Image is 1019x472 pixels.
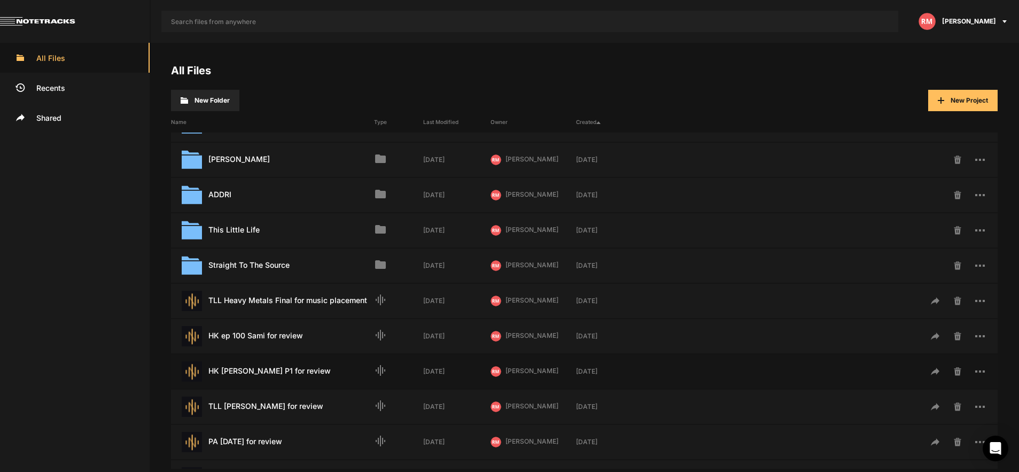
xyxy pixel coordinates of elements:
span: [PERSON_NAME] [505,155,558,163]
div: Straight To The Source [171,256,374,276]
button: New Folder [171,90,239,111]
div: [DATE] [423,367,491,376]
div: [DATE] [423,261,491,270]
div: [DATE] [423,155,491,165]
span: New Project [951,96,988,104]
img: star-track.png [182,361,202,382]
div: Owner [491,118,576,126]
div: [DATE] [576,296,643,306]
div: [DATE] [576,367,643,376]
div: ADDRI [171,185,374,205]
div: [DATE] [576,155,643,165]
img: folder.svg [182,256,202,276]
img: star-track.png [182,326,202,346]
mat-icon: Folder [374,188,387,200]
div: [DATE] [576,190,643,200]
div: [DATE] [423,226,491,235]
div: PA [DATE] for review [171,432,374,452]
div: [DATE] [576,437,643,447]
img: letters [491,366,501,377]
div: Last Modified [423,118,491,126]
img: letters [491,401,501,412]
span: [PERSON_NAME] [505,437,558,445]
img: letters [491,296,501,306]
img: folder.svg [182,150,202,170]
div: [DATE] [423,190,491,200]
div: [DATE] [423,437,491,447]
button: New Project [928,90,998,111]
input: Search files from anywhere [161,11,898,32]
span: [PERSON_NAME] [505,331,558,339]
img: letters [919,13,936,30]
div: [DATE] [576,331,643,341]
span: [PERSON_NAME] [505,190,558,198]
div: [DATE] [423,331,491,341]
mat-icon: Audio [374,329,387,342]
span: [PERSON_NAME] [505,296,558,304]
div: TLL [PERSON_NAME] for review [171,397,374,417]
mat-icon: Audio [374,435,387,447]
div: HK [PERSON_NAME] P1 for review [171,361,374,382]
img: letters [491,331,501,342]
div: [DATE] [423,402,491,412]
div: [DATE] [576,261,643,270]
img: letters [491,154,501,165]
div: Created [576,118,643,126]
span: [PERSON_NAME] [505,226,558,234]
mat-icon: Audio [374,364,387,377]
span: [PERSON_NAME] [505,402,558,410]
mat-icon: Folder [374,258,387,271]
span: [PERSON_NAME] [942,17,996,26]
span: [PERSON_NAME] [505,367,558,375]
img: star-track.png [182,432,202,452]
div: [DATE] [576,226,643,235]
div: [PERSON_NAME] [171,150,374,170]
div: Type [374,118,423,126]
img: letters [491,190,501,200]
div: Name [171,118,374,126]
img: folder.svg [182,220,202,241]
a: All Files [171,64,211,77]
img: letters [491,437,501,447]
img: folder.svg [182,185,202,205]
span: [PERSON_NAME] [505,261,558,269]
img: star-track.png [182,291,202,311]
div: [DATE] [576,402,643,412]
div: [DATE] [423,296,491,306]
div: HK ep 100 Sami for review [171,326,374,346]
mat-icon: Audio [374,293,387,306]
img: letters [491,260,501,271]
mat-icon: Folder [374,152,387,165]
mat-icon: Folder [374,223,387,236]
div: This Little Life [171,220,374,241]
img: letters [491,225,501,236]
mat-icon: Audio [374,399,387,412]
div: TLL Heavy Metals Final for music placement [171,291,374,311]
div: Open Intercom Messenger [983,436,1008,461]
img: star-track.png [182,397,202,417]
